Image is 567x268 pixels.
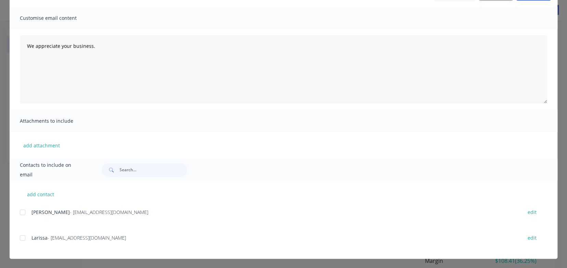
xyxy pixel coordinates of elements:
span: - [EMAIL_ADDRESS][DOMAIN_NAME] [48,234,126,241]
input: Search... [119,163,187,177]
button: add attachment [20,140,63,150]
span: Customise email content [20,13,95,23]
span: Larissa [32,234,48,241]
span: Contacts to include on email [20,160,85,179]
button: edit [524,207,541,217]
button: edit [524,233,541,242]
button: add contact [20,189,61,199]
span: - [EMAIL_ADDRESS][DOMAIN_NAME] [70,209,148,215]
span: [PERSON_NAME] [32,209,70,215]
textarea: We appreciate your business. [20,35,547,104]
span: Attachments to include [20,116,95,126]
